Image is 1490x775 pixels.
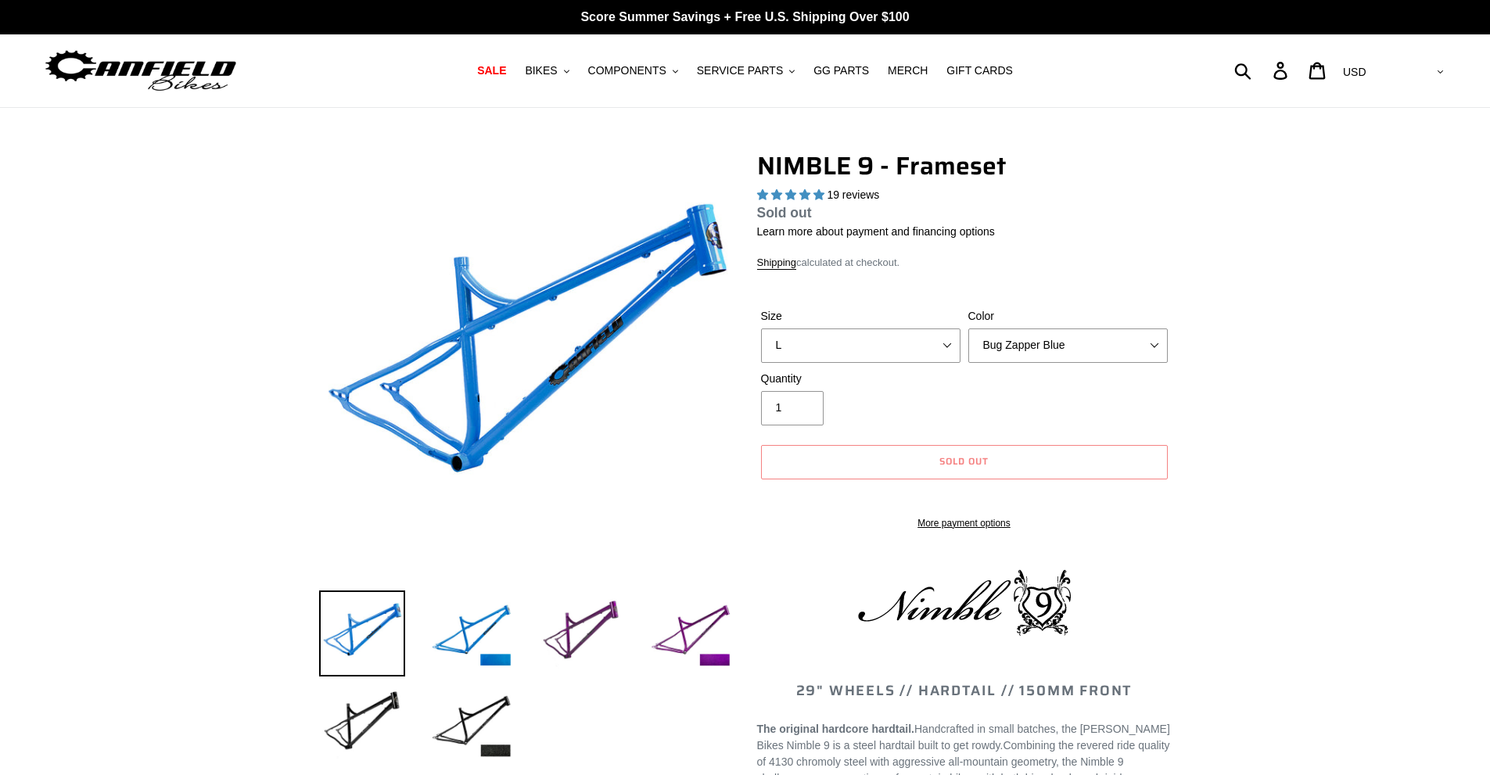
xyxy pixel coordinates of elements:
a: More payment options [761,516,1168,530]
span: Sold out [939,454,989,468]
span: GIFT CARDS [946,64,1013,77]
a: MERCH [880,60,935,81]
span: SALE [477,64,506,77]
a: GG PARTS [806,60,877,81]
img: Load image into Gallery viewer, NIMBLE 9 - Frameset [538,590,624,676]
span: 29" WHEELS // HARDTAIL // 150MM FRONT [796,680,1133,701]
img: Load image into Gallery viewer, NIMBLE 9 - Frameset [319,681,405,767]
label: Color [968,308,1168,325]
img: Load image into Gallery viewer, NIMBLE 9 - Frameset [319,590,405,676]
button: BIKES [517,60,576,81]
h1: NIMBLE 9 - Frameset [757,151,1172,181]
span: BIKES [525,64,557,77]
img: Load image into Gallery viewer, NIMBLE 9 - Frameset [429,590,515,676]
img: Load image into Gallery viewer, NIMBLE 9 - Frameset [429,681,515,767]
span: 4.89 stars [757,188,828,201]
span: COMPONENTS [588,64,666,77]
span: 19 reviews [827,188,879,201]
img: Load image into Gallery viewer, NIMBLE 9 - Frameset [648,590,734,676]
span: Handcrafted in small batches, the [PERSON_NAME] Bikes Nimble 9 is a steel hardtail built to get r... [757,723,1170,752]
label: Quantity [761,371,960,387]
span: MERCH [888,64,928,77]
span: GG PARTS [813,64,869,77]
img: Canfield Bikes [43,46,239,95]
span: SERVICE PARTS [697,64,783,77]
strong: The original hardcore hardtail. [757,723,914,735]
label: Size [761,308,960,325]
a: Shipping [757,257,797,270]
input: Search [1243,53,1283,88]
span: Sold out [757,205,812,221]
button: Sold out [761,445,1168,479]
a: GIFT CARDS [939,60,1021,81]
button: SERVICE PARTS [689,60,802,81]
button: COMPONENTS [580,60,686,81]
a: SALE [469,60,514,81]
a: Learn more about payment and financing options [757,225,995,238]
div: calculated at checkout. [757,255,1172,271]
